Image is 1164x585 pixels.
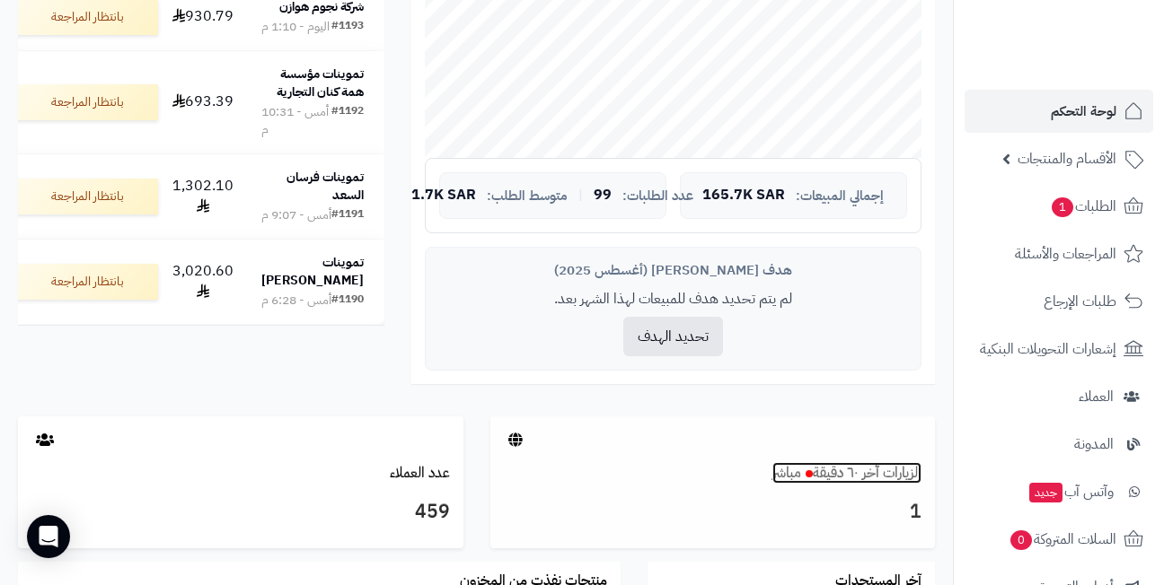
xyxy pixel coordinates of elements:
span: السلات المتروكة [1009,527,1116,552]
td: 1,302.10 [165,154,241,239]
span: 165.7K SAR [702,188,785,204]
div: #1191 [331,206,364,224]
button: تحديد الهدف [623,317,723,356]
a: السلات المتروكة0 [965,518,1153,561]
span: 1 [1051,197,1073,218]
a: المدونة [965,423,1153,466]
span: المدونة [1074,432,1114,457]
a: الطلبات1 [965,185,1153,228]
small: مباشر [772,462,801,484]
div: هدف [PERSON_NAME] (أغسطس 2025) [439,261,907,280]
a: إشعارات التحويلات البنكية [965,327,1153,371]
a: عدد العملاء [390,462,450,484]
div: #1193 [331,18,364,36]
div: #1192 [331,103,364,139]
span: 99 [594,188,612,204]
span: لوحة التحكم [1051,99,1116,124]
span: | [578,188,583,202]
span: جديد [1029,483,1063,502]
span: عدد الطلبات: [622,188,693,204]
p: لم يتم تحديد هدف للمبيعات لهذا الشهر بعد. [439,289,907,310]
strong: تموينات [PERSON_NAME] [261,253,364,290]
span: 0 [1010,530,1032,551]
div: بانتظار المراجعة [14,84,158,120]
img: logo-2.png [1042,37,1147,74]
a: لوحة التحكم [965,90,1153,133]
span: العملاء [1079,384,1114,409]
span: إشعارات التحويلات البنكية [980,336,1116,362]
a: العملاء [965,375,1153,418]
div: Open Intercom Messenger [27,515,70,558]
div: أمس - 6:28 م [261,292,331,310]
span: طلبات الإرجاع [1044,289,1116,314]
strong: تموينات فرسان السعد [287,168,364,205]
a: طلبات الإرجاع [965,280,1153,323]
span: متوسط الطلب: [487,188,568,204]
div: بانتظار المراجعة [14,179,158,214]
span: إجمالي المبيعات: [796,188,884,204]
a: المراجعات والأسئلة [965,232,1153,275]
span: الأقسام والمنتجات [1018,146,1116,171]
div: اليوم - 1:10 م [261,18,330,36]
span: وآتس آب [1027,479,1114,504]
div: بانتظار المراجعة [14,264,158,300]
div: أمس - 9:07 م [261,206,331,224]
span: المراجعات والأسئلة [1015,241,1116,266]
td: 693.39 [165,51,241,153]
div: #1190 [331,292,364,310]
h3: 1 [504,497,922,528]
td: 3,020.60 [165,240,241,324]
a: وآتس آبجديد [965,470,1153,513]
span: 1.7K SAR [411,188,476,204]
span: الطلبات [1050,194,1116,219]
a: الزيارات آخر ٦٠ دقيقةمباشر [772,462,921,484]
strong: تموينات مؤسسة همة كنان التجارية [277,65,364,101]
h3: 459 [31,497,450,528]
div: أمس - 10:31 م [261,103,331,139]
